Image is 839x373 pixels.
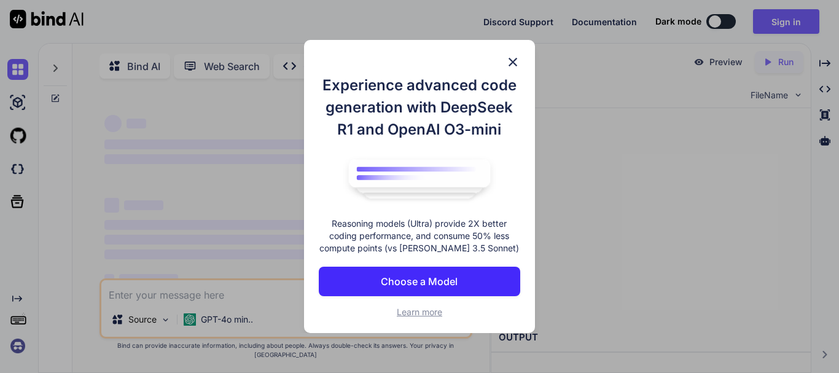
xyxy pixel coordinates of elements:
[319,267,520,296] button: Choose a Model
[381,274,458,289] p: Choose a Model
[397,307,442,317] span: Learn more
[505,55,520,69] img: close
[340,153,499,206] img: bind logo
[319,74,520,141] h1: Experience advanced code generation with DeepSeek R1 and OpenAI O3-mini
[319,218,520,254] p: Reasoning models (Ultra) provide 2X better coding performance, and consume 50% less compute point...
